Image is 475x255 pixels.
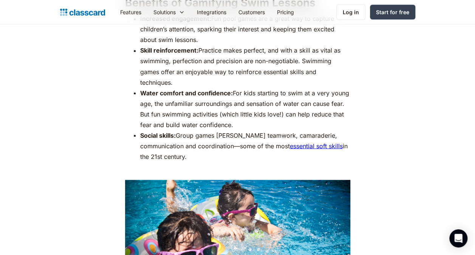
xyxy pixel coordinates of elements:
[153,8,176,16] div: Solutions
[290,142,343,149] a: essential soft skills
[271,3,300,20] a: Pricing
[140,131,176,139] strong: Social skills:
[114,3,147,20] a: Features
[232,3,271,20] a: Customers
[449,229,467,247] div: Open Intercom Messenger
[343,8,359,16] div: Log in
[140,13,350,45] li: Fun pool games are a great way to capture children’s attention, sparking their interest and keepi...
[140,130,350,162] li: Group games [PERSON_NAME] teamwork, camaraderie, communication and coordination—some of the most ...
[140,45,350,87] li: Practice makes perfect, and with a skill as vital as swimming, perfection and precision are non-n...
[147,3,191,20] div: Solutions
[140,89,233,96] strong: Water comfort and confidence:
[370,5,415,19] a: Start for free
[376,8,409,16] div: Start for free
[191,3,232,20] a: Integrations
[336,4,365,20] a: Log in
[125,165,350,176] p: ‍
[140,87,350,130] li: For kids starting to swim at a very young age, the unfamiliar surroundings and sensation of water...
[140,47,198,54] strong: Skill reinforcement:
[60,7,105,17] a: home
